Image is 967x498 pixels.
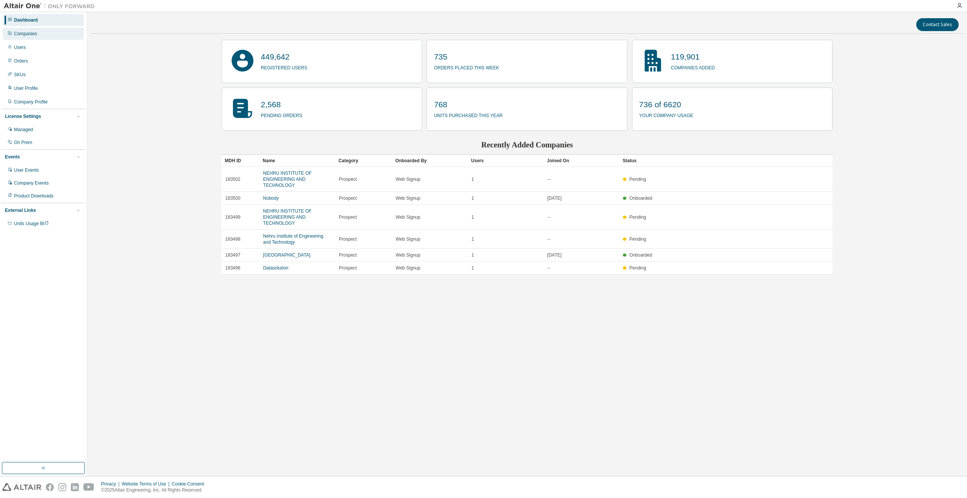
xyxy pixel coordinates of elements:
[547,252,562,258] span: [DATE]
[225,155,257,167] div: MDH ID
[261,110,302,119] p: pending orders
[122,481,172,487] div: Website Terms of Use
[471,236,474,242] span: 1
[172,481,208,487] div: Cookie Consent
[261,63,307,71] p: registered users
[14,180,49,186] div: Company Events
[5,207,36,213] div: External Links
[339,176,357,182] span: Prospect
[14,44,26,50] div: Users
[471,252,474,258] span: 1
[396,252,420,258] span: Web Signup
[471,176,474,182] span: 1
[71,483,79,491] img: linkedin.svg
[14,127,33,133] div: Managed
[629,215,646,220] span: Pending
[339,195,357,201] span: Prospect
[263,196,279,201] a: Nobody
[547,176,550,182] span: --
[14,31,37,37] div: Companies
[14,85,38,91] div: User Profile
[14,72,26,78] div: SKUs
[396,214,420,220] span: Web Signup
[225,265,240,271] span: 183496
[547,195,562,201] span: [DATE]
[14,193,53,199] div: Product Downloads
[14,17,38,23] div: Dashboard
[14,167,39,173] div: User Events
[14,99,48,105] div: Company Profile
[639,110,693,119] p: your company usage
[395,155,465,167] div: Onboarded By
[629,196,652,201] span: Onboarded
[547,155,617,167] div: Joined On
[14,139,32,146] div: On Prem
[434,99,502,110] p: 768
[263,252,310,258] a: [GEOGRAPHIC_DATA]
[5,154,20,160] div: Events
[547,265,550,271] span: --
[471,214,474,220] span: 1
[339,252,357,258] span: Prospect
[434,51,499,63] p: 735
[2,483,41,491] img: altair_logo.svg
[629,177,646,182] span: Pending
[225,252,240,258] span: 183497
[14,58,28,64] div: Orders
[396,195,420,201] span: Web Signup
[396,265,420,271] span: Web Signup
[639,99,693,110] p: 736 of 6620
[434,110,502,119] p: units purchased this year
[263,265,288,271] a: Datasolution
[396,176,420,182] span: Web Signup
[14,221,49,226] span: Units Usage BI
[339,265,357,271] span: Prospect
[623,155,787,167] div: Status
[222,140,832,150] h2: Recently Added Companies
[338,155,389,167] div: Category
[46,483,54,491] img: facebook.svg
[225,236,240,242] span: 183498
[58,483,66,491] img: instagram.svg
[263,155,332,167] div: Name
[547,214,550,220] span: --
[671,63,715,71] p: companies added
[629,265,646,271] span: Pending
[471,195,474,201] span: 1
[261,51,307,63] p: 449,642
[629,252,652,258] span: Onboarded
[263,233,323,245] a: Nehru Institute of Engineering and Technology
[339,214,357,220] span: Prospect
[225,176,240,182] span: 183502
[101,481,122,487] div: Privacy
[471,265,474,271] span: 1
[339,236,357,242] span: Prospect
[101,487,209,493] p: © 2025 Altair Engineering, Inc. All Rights Reserved.
[629,236,646,242] span: Pending
[547,236,550,242] span: --
[434,63,499,71] p: orders placed this week
[261,99,302,110] p: 2,568
[4,2,99,10] img: Altair One
[83,483,94,491] img: youtube.svg
[5,113,41,119] div: License Settings
[671,51,715,63] p: 119,901
[263,171,311,188] a: NEHRU INSTITUTE OF ENGINEERING AND TECHNOLOGY
[225,214,240,220] span: 183499
[396,236,420,242] span: Web Signup
[916,18,959,31] button: Contact Sales
[263,208,311,226] a: NEHRU INSTITUTE OF ENGINEERING AND TECHNOLOGY
[225,195,240,201] span: 183500
[471,155,541,167] div: Users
